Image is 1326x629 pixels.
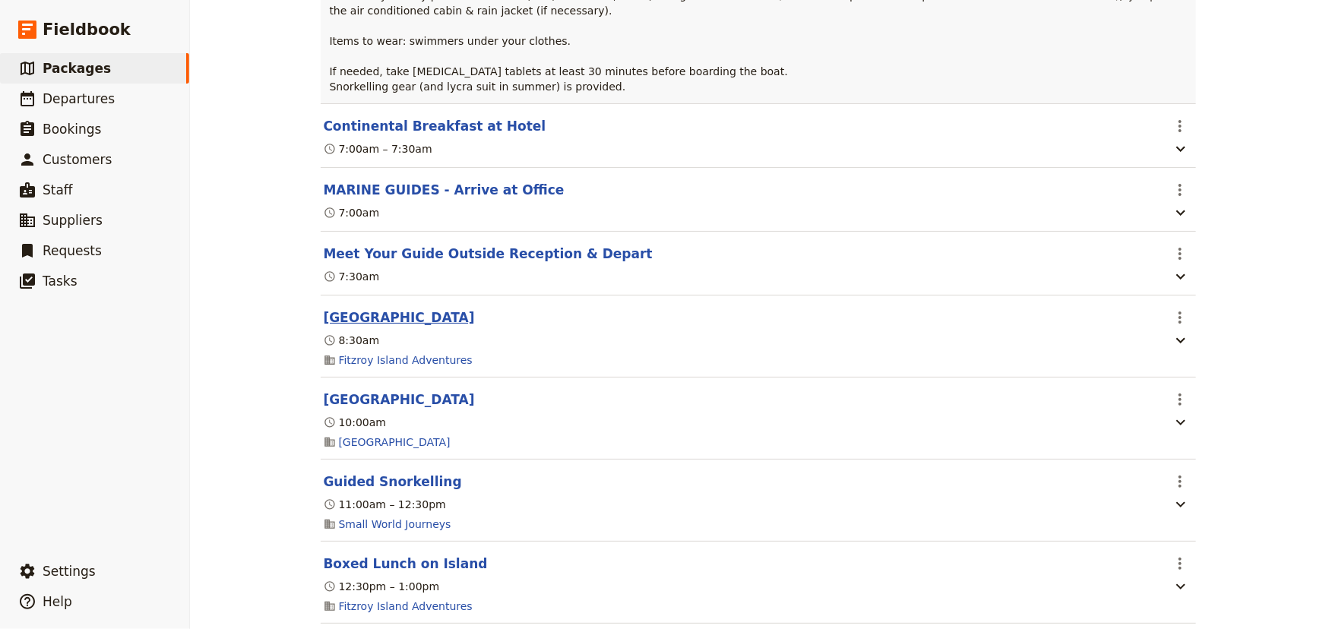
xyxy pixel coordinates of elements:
[1167,113,1193,139] button: Actions
[43,152,112,167] span: Customers
[324,579,440,594] div: 12:30pm – 1:00pm
[324,141,432,156] div: 7:00am – 7:30am
[324,308,475,327] button: Edit this itinerary item
[43,122,101,137] span: Bookings
[1167,177,1193,203] button: Actions
[339,517,451,532] a: Small World Journeys
[43,18,131,41] span: Fieldbook
[324,269,380,284] div: 7:30am
[1167,551,1193,577] button: Actions
[1167,241,1193,267] button: Actions
[324,205,380,220] div: 7:00am
[324,497,446,512] div: 11:00am – 12:30pm
[43,61,111,76] span: Packages
[324,555,488,573] button: Edit this itinerary item
[339,435,451,450] a: [GEOGRAPHIC_DATA]
[324,473,462,491] button: Edit this itinerary item
[43,243,102,258] span: Requests
[324,390,475,409] button: Edit this itinerary item
[1167,305,1193,330] button: Actions
[43,273,78,289] span: Tasks
[43,564,96,579] span: Settings
[43,213,103,228] span: Suppliers
[324,245,653,263] button: Edit this itinerary item
[43,91,115,106] span: Departures
[1167,387,1193,412] button: Actions
[43,594,72,609] span: Help
[43,182,73,198] span: Staff
[1167,469,1193,495] button: Actions
[324,415,387,430] div: 10:00am
[339,599,473,614] a: Fitzroy Island Adventures
[339,352,473,368] a: Fitzroy Island Adventures
[324,181,565,199] button: Edit this itinerary item
[324,117,546,135] button: Edit this itinerary item
[324,333,380,348] div: 8:30am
